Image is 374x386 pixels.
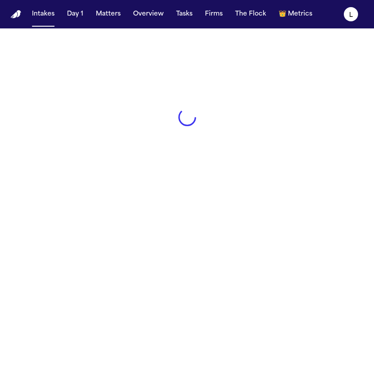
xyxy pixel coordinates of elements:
text: L [349,12,353,18]
button: The Flock [232,6,270,22]
button: Tasks [173,6,196,22]
button: Day 1 [63,6,87,22]
span: Metrics [288,10,312,19]
button: crownMetrics [275,6,316,22]
button: Overview [130,6,167,22]
button: Firms [201,6,226,22]
a: Home [11,10,21,19]
button: Intakes [28,6,58,22]
img: Finch Logo [11,10,21,19]
button: Matters [92,6,124,22]
span: crown [279,10,286,19]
